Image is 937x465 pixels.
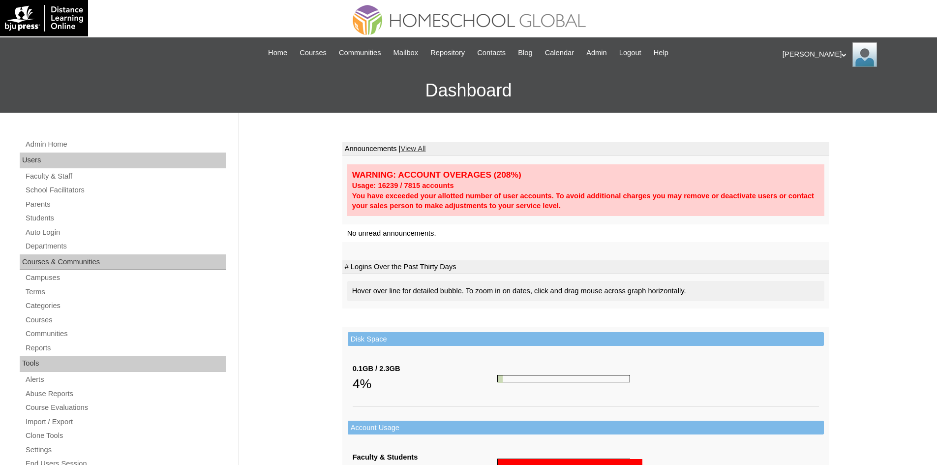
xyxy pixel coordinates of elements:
a: Logout [614,47,646,59]
div: 4% [353,374,497,394]
a: Auto Login [25,226,226,239]
a: Campuses [25,272,226,284]
a: Courses [295,47,332,59]
div: Faculty & Students [353,452,497,463]
a: Course Evaluations [25,402,226,414]
span: Courses [300,47,327,59]
a: Admin Home [25,138,226,151]
a: Communities [25,328,226,340]
div: You have exceeded your allotted number of user accounts. To avoid additional charges you may remo... [352,191,819,211]
a: Alerts [25,373,226,386]
div: [PERSON_NAME] [783,42,927,67]
td: Announcements | [342,142,829,156]
a: Courses [25,314,226,326]
span: Contacts [477,47,506,59]
span: Admin [586,47,607,59]
span: Calendar [545,47,574,59]
img: Ariane Ebuen [852,42,877,67]
td: # Logins Over the Past Thirty Days [342,260,829,274]
a: Settings [25,444,226,456]
span: Blog [518,47,532,59]
a: Home [263,47,292,59]
span: Home [268,47,287,59]
a: School Facilitators [25,184,226,196]
td: Account Usage [348,421,824,435]
a: Repository [425,47,470,59]
a: Students [25,212,226,224]
a: View All [400,145,425,153]
img: logo-white.png [5,5,83,31]
span: Logout [619,47,641,59]
h3: Dashboard [5,68,932,113]
div: Tools [20,356,226,372]
span: Mailbox [393,47,419,59]
a: Admin [581,47,612,59]
span: Help [654,47,668,59]
a: Blog [513,47,537,59]
div: Courses & Communities [20,254,226,270]
a: Categories [25,300,226,312]
a: Clone Tools [25,430,226,442]
a: Reports [25,342,226,354]
a: Calendar [540,47,579,59]
span: Repository [430,47,465,59]
div: Hover over line for detailed bubble. To zoom in on dates, click and drag mouse across graph horiz... [347,281,824,301]
div: 0.1GB / 2.3GB [353,364,497,374]
a: Import / Export [25,416,226,428]
a: Contacts [472,47,511,59]
td: No unread announcements. [342,224,829,243]
a: Departments [25,240,226,252]
div: Users [20,153,226,168]
td: Disk Space [348,332,824,346]
a: Faculty & Staff [25,170,226,183]
a: Parents [25,198,226,211]
a: Communities [334,47,386,59]
span: Communities [339,47,381,59]
strong: Usage: 16239 / 7815 accounts [352,182,454,189]
div: WARNING: ACCOUNT OVERAGES (208%) [352,169,819,181]
a: Terms [25,286,226,298]
a: Mailbox [389,47,423,59]
a: Abuse Reports [25,388,226,400]
a: Help [649,47,673,59]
